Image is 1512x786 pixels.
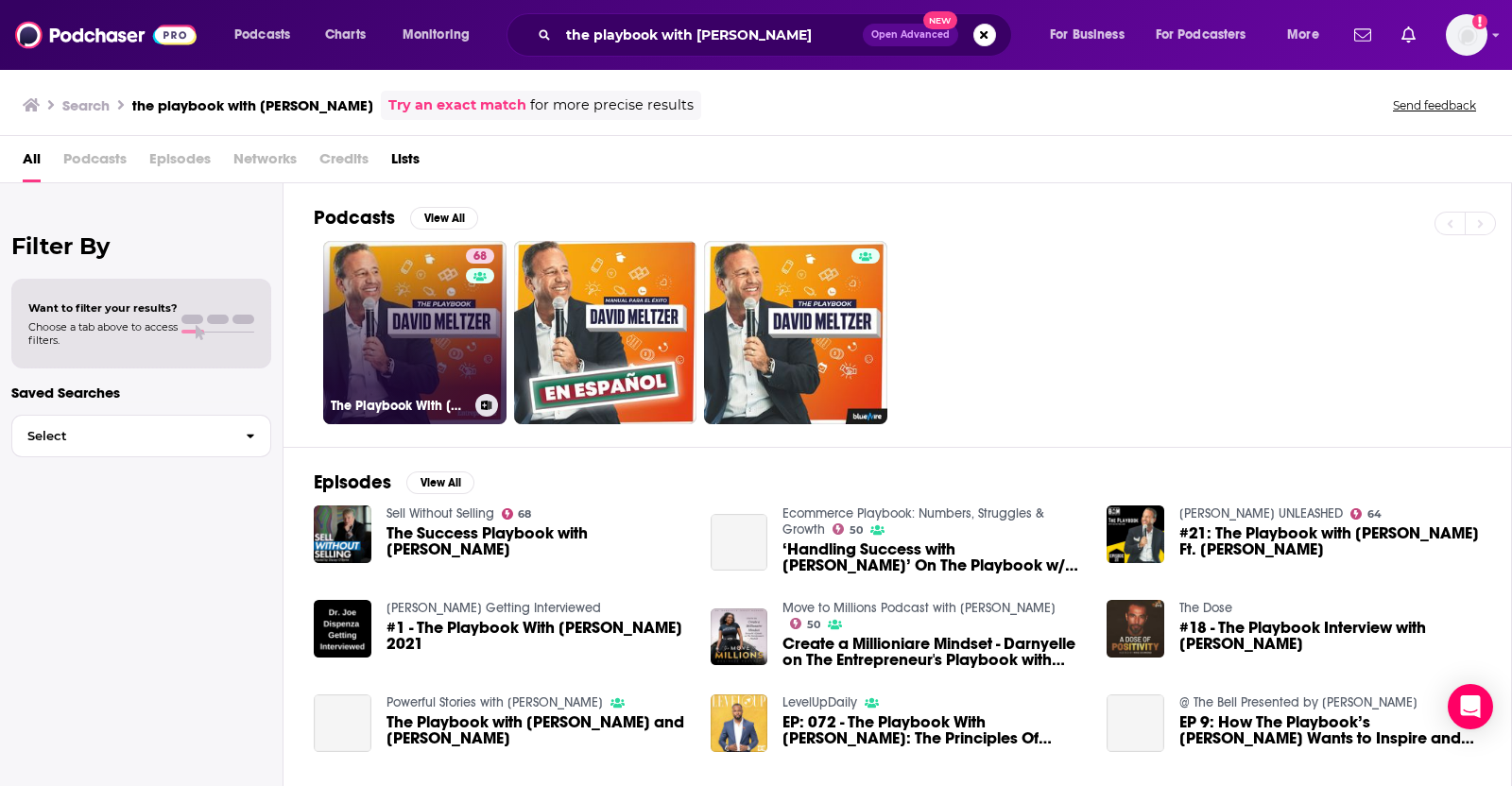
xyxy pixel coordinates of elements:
[782,600,1056,616] a: Move to Millions Podcast with Dr. Darnyelle Jervey Harmon
[782,694,857,710] a: LevelUpDaily
[314,206,395,230] h2: Podcasts
[388,94,526,116] a: Try an exact match
[387,505,494,521] a: Sell Without Selling
[1472,14,1487,29] svg: Add a profile image
[387,620,688,652] a: #1 - The Playbook With David Meltzer 2021
[1037,20,1148,50] button: open menu
[1387,97,1482,113] button: Send feedback
[387,525,688,557] a: The Success Playbook with David Meltzer
[15,17,197,53] img: Podchaser - Follow, Share and Rate Podcasts
[28,320,178,347] span: Choose a tab above to access filters.
[1050,22,1125,48] span: For Business
[1347,19,1379,51] a: Show notifications dropdown
[319,144,369,182] span: Credits
[387,525,688,557] span: The Success Playbook with [PERSON_NAME]
[923,11,957,29] span: New
[314,470,391,494] h2: Episodes
[466,248,494,264] a: 68
[502,508,532,520] a: 68
[558,20,863,50] input: Search podcasts, credits, & more...
[1350,508,1382,520] a: 64
[782,714,1084,746] span: EP: 072 - The Playbook With [PERSON_NAME]: The Principles Of Success
[1394,19,1423,51] a: Show notifications dropdown
[1179,714,1481,746] a: EP 9: How The Playbook’s David Meltzer Wants to Inspire and Positively Impact 1 Billion People
[1107,600,1164,658] img: #18 - The Playbook Interview with David Meltzer
[28,301,178,315] span: Want to filter your results?
[314,206,478,230] a: PodcastsView All
[410,207,478,230] button: View All
[1179,620,1481,652] a: #18 - The Playbook Interview with David Meltzer
[63,144,127,182] span: Podcasts
[711,694,768,752] img: EP: 072 - The Playbook With David Meltzer: The Principles Of Success
[11,384,271,402] p: Saved Searches
[863,24,958,46] button: Open AdvancedNew
[387,600,601,616] a: Dr. Joe Dispenza Getting Interviewed
[11,415,271,457] button: Select
[1287,22,1319,48] span: More
[387,620,688,652] span: #1 - The Playbook With [PERSON_NAME] 2021
[1446,14,1487,56] span: Logged in as nshort92
[314,600,371,658] img: #1 - The Playbook With David Meltzer 2021
[1179,525,1481,557] a: #21: The Playbook with David Meltzer Ft. Jayson Waller
[132,96,373,114] h3: the playbook with [PERSON_NAME]
[403,22,470,48] span: Monitoring
[62,96,110,114] h3: Search
[323,241,507,424] a: 68The Playbook With [PERSON_NAME]
[518,510,531,519] span: 68
[1448,684,1493,729] div: Open Intercom Messenger
[1179,714,1481,746] span: EP 9: How The Playbook’s [PERSON_NAME] Wants to Inspire and Positively Impact 1 Billion People
[314,505,371,563] img: The Success Playbook with David Meltzer
[1446,14,1487,56] img: User Profile
[850,526,863,535] span: 50
[1367,510,1382,519] span: 64
[387,714,688,746] span: The Playbook with [PERSON_NAME] and [PERSON_NAME]
[331,398,468,414] h3: The Playbook With [PERSON_NAME]
[387,694,603,710] a: Powerful Stories with Tory Archbold
[23,144,41,182] a: All
[833,523,863,535] a: 50
[325,22,366,48] span: Charts
[1179,694,1417,710] a: @ The Bell Presented by Taco Bell
[1446,14,1487,56] button: Show profile menu
[149,144,211,182] span: Episodes
[314,694,371,752] a: The Playbook with David Meltzer and Tory Archbold
[387,714,688,746] a: The Playbook with David Meltzer and Tory Archbold
[1143,20,1274,50] button: open menu
[406,471,474,494] button: View All
[1179,600,1232,616] a: The Dose
[1107,505,1164,563] img: #21: The Playbook with David Meltzer Ft. Jayson Waller
[221,20,315,50] button: open menu
[12,430,231,442] span: Select
[530,94,694,116] span: for more precise results
[711,514,768,572] a: ‘Handling Success with Jordan Palmer’ On The Playbook w/ David Meltzer
[524,13,1030,57] div: Search podcasts, credits, & more...
[1179,505,1343,521] a: JAYSON WALLER UNLEASHED
[1179,525,1481,557] span: #21: The Playbook with [PERSON_NAME] Ft. [PERSON_NAME]
[782,636,1084,668] a: Create a Millioniare Mindset - Darnyelle on The Entrepreneur's Playbook with David Meltzer
[1156,22,1246,48] span: For Podcasters
[314,470,474,494] a: EpisodesView All
[234,22,290,48] span: Podcasts
[1179,620,1481,652] span: #18 - The Playbook Interview with [PERSON_NAME]
[1107,694,1164,752] a: EP 9: How The Playbook’s David Meltzer Wants to Inspire and Positively Impact 1 Billion People
[782,541,1084,573] a: ‘Handling Success with Jordan Palmer’ On The Playbook w/ David Meltzer
[313,20,377,50] a: Charts
[389,20,494,50] button: open menu
[473,248,487,266] span: 68
[782,714,1084,746] a: EP: 072 - The Playbook With David Meltzer: The Principles Of Success
[391,144,420,182] a: Lists
[711,608,768,666] img: Create a Millioniare Mindset - Darnyelle on The Entrepreneur's Playbook with David Meltzer
[782,505,1044,538] a: Ecommerce Playbook: Numbers, Struggles & Growth
[871,30,950,40] span: Open Advanced
[233,144,297,182] span: Networks
[807,621,820,629] span: 50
